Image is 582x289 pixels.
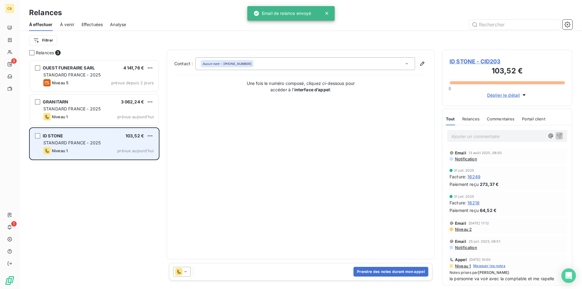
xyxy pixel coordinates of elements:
[450,207,479,213] span: Paiement reçu
[43,65,95,70] span: OUEST FUNERAIRE SARL
[52,80,69,85] span: Niveau 5
[450,57,565,66] span: ID STONE - CID203
[29,35,57,45] button: Filtrer
[43,99,68,104] span: GRANITARN
[202,62,252,66] div: - [PHONE_NUMBER]
[5,276,15,285] img: Logo LeanPay
[487,92,520,98] span: Déplier le détail
[450,173,466,180] span: Facture :
[467,200,480,206] span: 16218
[174,61,196,67] label: Contact :
[82,22,103,28] span: Effectuées
[55,50,61,55] span: 3
[117,114,154,119] span: prévue aujourd’hui
[29,22,53,28] span: À effectuer
[462,116,480,121] span: Relances
[454,264,471,268] span: Niveau 1
[454,156,477,161] span: Notification
[43,133,63,138] span: ID STONE
[52,114,68,119] span: Niveau 1
[450,181,479,187] span: Paiement reçu
[5,4,15,13] div: C&
[240,80,361,93] p: Une fois le numéro composé, cliquez ci-dessous pour accéder à l’ :
[469,258,491,261] span: [DATE] 10:50
[450,275,565,282] span: la personne va voir avec la comptable et me rapelle
[450,66,565,78] h3: 103,52 €
[485,92,529,99] button: Déplier le détail
[52,148,68,153] span: Niveau 1
[123,65,144,70] span: 4 141,76 €
[469,151,502,155] span: 13 août 2025, 08:50
[29,7,62,18] h3: Relances
[454,195,474,198] span: 31 juil. 2025
[473,263,505,269] span: Masquer les notes
[454,169,474,172] span: 31 juil. 2025
[450,270,565,275] span: Notes prises par :
[117,148,154,153] span: prévue aujourd’hui
[5,59,14,69] a: 3
[454,245,477,250] span: Notification
[454,227,472,232] span: Niveau 2
[253,8,311,19] div: Email de relance envoyé
[478,270,509,275] span: [PERSON_NAME]
[43,140,101,145] span: STANDARD FRANCE - 2025
[43,106,101,111] span: STANDARD FRANCE - 2025
[561,268,576,283] div: Open Intercom Messenger
[43,72,101,77] span: STANDARD FRANCE - 2025
[11,58,17,64] span: 3
[121,99,144,104] span: 3 062,24 €
[294,87,330,92] strong: interface d’appel
[455,257,467,262] span: Appel
[353,267,428,277] button: Prendre des notes durant mon appel
[60,22,74,28] span: À venir
[455,150,466,155] span: Email
[480,181,499,187] span: 273,37 €
[469,221,489,225] span: [DATE] 17:12
[455,221,466,226] span: Email
[36,50,54,56] span: Relances
[446,116,455,121] span: Tout
[469,240,500,243] span: 25 juil. 2025, 08:51
[467,173,480,180] span: 16249
[455,239,466,244] span: Email
[449,86,451,91] span: 0
[110,22,126,28] span: Analyse
[11,221,17,227] span: 1
[202,62,219,66] em: Aucun nom
[450,200,466,206] span: Facture :
[522,116,545,121] span: Portail client
[111,80,154,85] span: prévue depuis 2 jours
[487,116,515,121] span: Commentaires
[480,207,497,213] span: 64,52 €
[469,20,560,29] input: Rechercher
[125,133,144,138] span: 103,52 €
[29,59,159,289] div: grid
